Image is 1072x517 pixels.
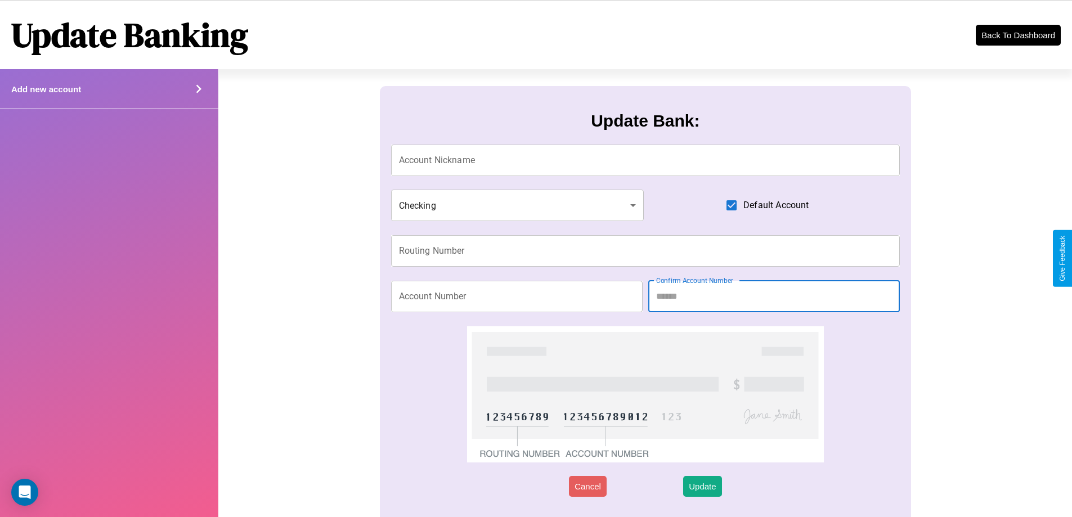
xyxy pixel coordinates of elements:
[1058,236,1066,281] div: Give Feedback
[467,326,823,462] img: check
[976,25,1061,46] button: Back To Dashboard
[11,12,248,58] h1: Update Banking
[656,276,733,285] label: Confirm Account Number
[11,479,38,506] div: Open Intercom Messenger
[743,199,809,212] span: Default Account
[569,476,607,497] button: Cancel
[11,84,81,94] h4: Add new account
[391,190,644,221] div: Checking
[683,476,721,497] button: Update
[591,111,699,131] h3: Update Bank:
